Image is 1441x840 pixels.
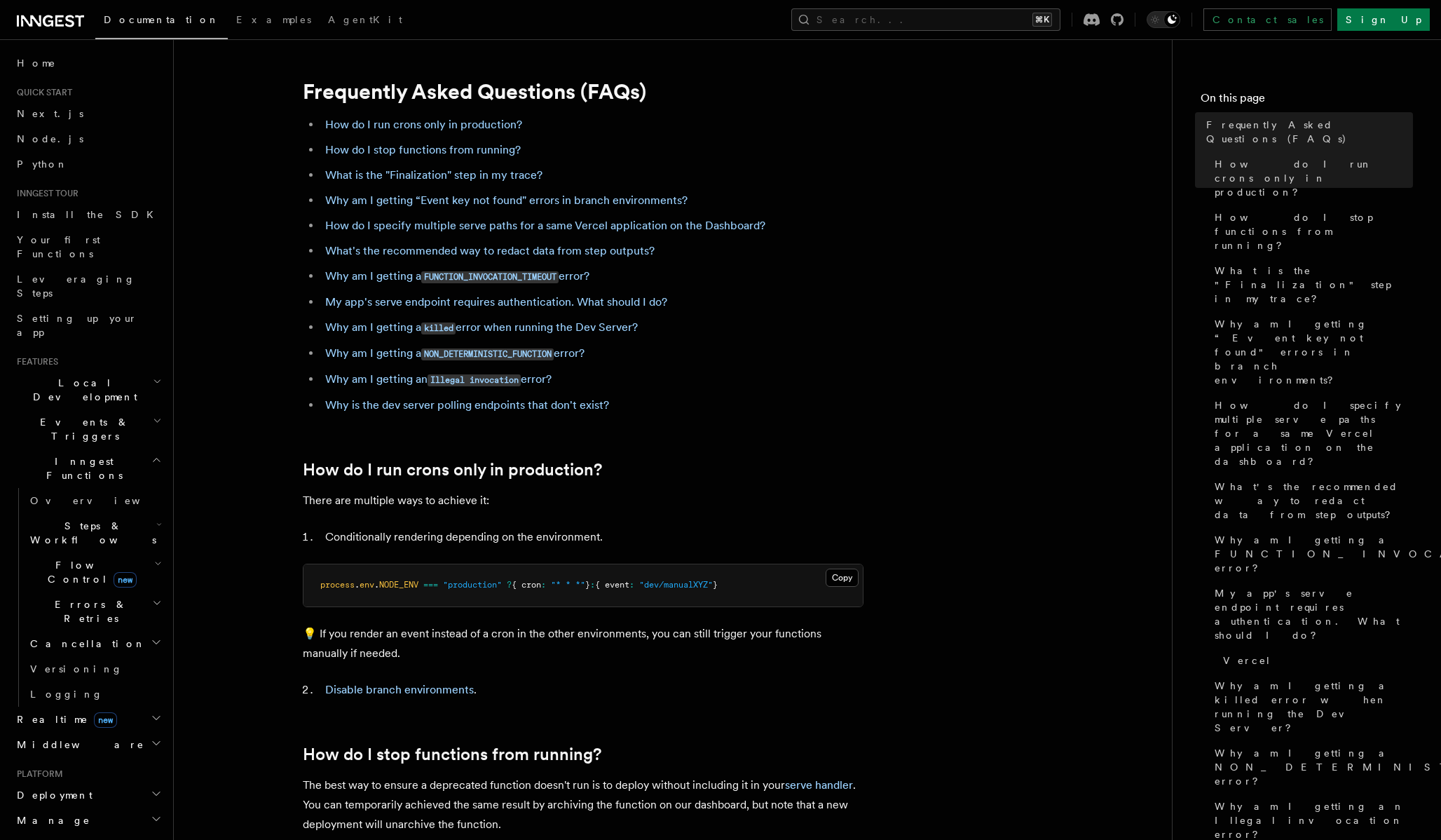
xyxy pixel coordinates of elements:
[11,808,165,833] button: Manage
[541,580,546,590] span: :
[1209,205,1413,258] a: How do I stop functions from running?
[11,188,78,199] span: Inngest tour
[1215,210,1413,252] span: How do I stop functions from running?
[25,592,165,631] button: Errors & Retries
[25,558,154,586] span: Flow Control
[1201,90,1413,112] h4: On this page
[423,580,438,590] span: ===
[114,572,137,588] span: new
[1147,11,1180,28] button: Toggle dark mode
[325,219,765,232] a: How do I specify multiple serve paths for a same Vercel application on the Dashboard?
[1215,157,1413,199] span: How do I run crons only in production?
[25,488,165,513] a: Overview
[303,460,602,480] a: How do I run crons only in production?
[421,271,559,283] code: FUNCTION_INVOCATION_TIMEOUT
[11,409,165,449] button: Events & Triggers
[1201,112,1413,151] a: Frequently Asked Questions (FAQs)
[17,313,137,338] span: Setting up your app
[1215,317,1413,387] span: Why am I getting “Event key not found" errors in branch environments?
[1203,8,1332,31] a: Contact sales
[30,689,103,700] span: Logging
[17,56,56,70] span: Home
[11,783,165,808] button: Deployment
[25,519,156,547] span: Steps & Workflows
[17,158,68,170] span: Python
[507,580,512,590] span: ?
[11,813,90,827] span: Manage
[1223,653,1271,668] span: Vercel
[11,370,165,409] button: Local Development
[360,580,374,590] span: env
[585,580,590,590] span: }
[11,712,117,726] span: Realtime
[11,415,153,443] span: Events & Triggers
[1215,679,1413,735] span: Why am I getting a killed error when running the Dev Server?
[325,269,589,283] a: Why am I getting aFUNCTION_INVOCATION_TIMEOUTerror?
[17,234,100,259] span: Your first Functions
[1209,673,1413,740] a: Why am I getting a killed error when running the Dev Server?
[11,202,165,227] a: Install the SDK
[320,4,411,38] a: AgentKit
[595,580,629,590] span: { event
[11,788,93,802] span: Deployment
[1209,258,1413,311] a: What is the "Finalization" step in my trace?
[421,323,456,334] code: killed
[11,376,153,404] span: Local Development
[25,637,146,651] span: Cancellation
[325,168,542,182] a: What is the "Finalization" step in my trace?
[94,712,117,728] span: new
[11,449,165,488] button: Inngest Functions
[30,495,175,506] span: Overview
[1337,8,1430,31] a: Sign Up
[303,491,863,510] p: There are multiple ways to achieve it:
[325,683,474,696] a: Disable branch environments
[11,738,144,752] span: Middleware
[791,8,1060,31] button: Search...⌘K
[25,513,165,553] button: Steps & Workflows
[95,4,228,39] a: Documentation
[1215,586,1413,642] span: My app's serve endpoint requires authentication. What should I do?
[228,4,320,38] a: Examples
[1215,398,1413,468] span: How do I specify multiple serve paths for a same Vercel application on the dashboard?
[1209,740,1413,794] a: Why am I getting a NON_DETERMINISTIC_FUNCTION error?
[11,732,165,757] button: Middleware
[11,227,165,266] a: Your first Functions
[421,348,554,360] code: NON_DETERMINISTIC_FUNCTION
[11,126,165,151] a: Node.js
[30,663,123,675] span: Versioning
[355,580,360,590] span: .
[1206,118,1413,146] span: Frequently Asked Questions (FAQs)
[1215,480,1413,522] span: What's the recommended way to redact data from step outputs?
[11,266,165,306] a: Leveraging Steps
[1032,13,1052,27] kbd: ⌘K
[325,295,667,309] a: My app's serve endpoint requires authentication. What should I do?
[325,346,585,360] a: Why am I getting aNON_DETERMINISTIC_FUNCTIONerror?
[639,580,713,590] span: "dev/manualXYZ"
[11,768,63,780] span: Platform
[325,398,609,412] a: Why is the dev server polling endpoints that don't exist?
[325,194,688,207] a: Why am I getting “Event key not found" errors in branch environments?
[25,656,165,682] a: Versioning
[713,580,718,590] span: }
[17,209,162,220] span: Install the SDK
[826,569,859,587] button: Copy
[1209,581,1413,648] a: My app's serve endpoint requires authentication. What should I do?
[321,680,863,700] li: .
[328,14,402,25] span: AgentKit
[1209,393,1413,474] a: How do I specify multiple serve paths for a same Vercel application on the dashboard?
[11,87,72,98] span: Quick start
[325,244,655,257] a: What's the recommended way to redact data from step outputs?
[25,682,165,707] a: Logging
[320,580,355,590] span: process
[11,101,165,126] a: Next.js
[321,527,863,547] li: Conditionally rendering depending on the environment.
[11,306,165,345] a: Setting up your app
[1209,527,1413,581] a: Why am I getting a FUNCTION_INVOCATION_TIMEOUT error?
[629,580,634,590] span: :
[11,454,151,482] span: Inngest Functions
[25,553,165,592] button: Flow Controlnew
[512,580,541,590] span: { cron
[1217,648,1413,673] a: Vercel
[11,50,165,76] a: Home
[17,273,135,299] span: Leveraging Steps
